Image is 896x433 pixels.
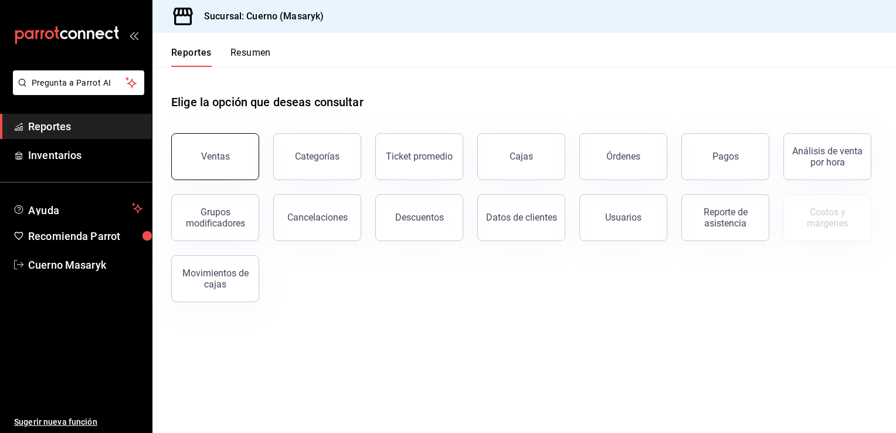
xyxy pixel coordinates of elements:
[273,194,361,241] button: Cancelaciones
[681,194,769,241] button: Reporte de asistencia
[689,207,762,229] div: Reporte de asistencia
[681,133,769,180] button: Pagos
[395,212,444,223] div: Descuentos
[606,151,640,162] div: Órdenes
[579,194,667,241] button: Usuarios
[171,47,212,67] button: Reportes
[605,212,642,223] div: Usuarios
[8,85,144,97] a: Pregunta a Parrot AI
[171,133,259,180] button: Ventas
[13,70,144,95] button: Pregunta a Parrot AI
[28,228,142,244] span: Recomienda Parrot
[477,133,565,180] a: Cajas
[28,119,142,134] span: Reportes
[129,31,138,40] button: open_drawer_menu
[477,194,565,241] button: Datos de clientes
[375,133,463,180] button: Ticket promedio
[201,151,230,162] div: Ventas
[791,207,864,229] div: Costos y márgenes
[179,268,252,290] div: Movimientos de cajas
[783,194,871,241] button: Contrata inventarios para ver este reporte
[171,93,364,111] h1: Elige la opción que deseas consultar
[28,201,127,215] span: Ayuda
[712,151,739,162] div: Pagos
[386,151,453,162] div: Ticket promedio
[287,212,348,223] div: Cancelaciones
[171,255,259,302] button: Movimientos de cajas
[14,416,142,428] span: Sugerir nueva función
[579,133,667,180] button: Órdenes
[791,146,864,168] div: Análisis de venta por hora
[230,47,271,67] button: Resumen
[510,150,534,164] div: Cajas
[32,77,126,89] span: Pregunta a Parrot AI
[273,133,361,180] button: Categorías
[783,133,871,180] button: Análisis de venta por hora
[171,47,271,67] div: navigation tabs
[171,194,259,241] button: Grupos modificadores
[195,9,324,23] h3: Sucursal: Cuerno (Masaryk)
[179,207,252,229] div: Grupos modificadores
[486,212,557,223] div: Datos de clientes
[295,151,340,162] div: Categorías
[28,257,142,273] span: Cuerno Masaryk
[28,147,142,163] span: Inventarios
[375,194,463,241] button: Descuentos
